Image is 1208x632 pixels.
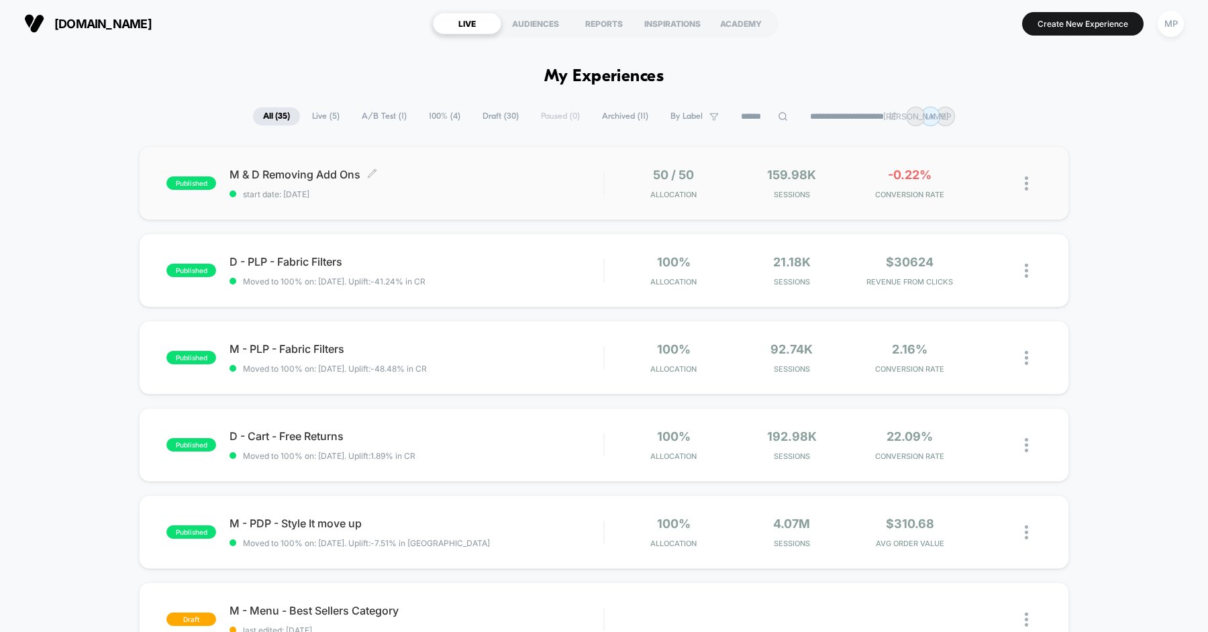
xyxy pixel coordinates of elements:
[230,517,603,530] span: M - PDP - Style It move up
[243,364,427,374] span: Moved to 100% on: [DATE] . Uplift: -48.48% in CR
[773,517,810,531] span: 4.07M
[166,525,216,539] span: published
[650,190,697,199] span: Allocation
[166,438,216,452] span: published
[1025,351,1028,365] img: close
[230,429,603,443] span: D - Cart - Free Returns
[650,277,697,286] span: Allocation
[419,107,470,125] span: 100% ( 4 )
[1022,12,1144,36] button: Create New Experience
[1025,176,1028,191] img: close
[243,451,415,461] span: Moved to 100% on: [DATE] . Uplift: 1.89% in CR
[773,255,811,269] span: 21.18k
[352,107,417,125] span: A/B Test ( 1 )
[707,13,775,34] div: ACADEMY
[736,190,848,199] span: Sessions
[166,351,216,364] span: published
[854,277,966,286] span: REVENUE FROM CLICKS
[1154,10,1188,38] button: MP
[230,342,603,356] span: M - PLP - Fabric Filters
[670,111,703,121] span: By Label
[592,107,658,125] span: Archived ( 11 )
[54,17,152,31] span: [DOMAIN_NAME]
[854,452,966,461] span: CONVERSION RATE
[657,342,691,356] span: 100%
[736,277,848,286] span: Sessions
[166,613,216,626] span: draft
[20,13,156,34] button: [DOMAIN_NAME]
[657,255,691,269] span: 100%
[770,342,813,356] span: 92.74k
[657,517,691,531] span: 100%
[253,107,300,125] span: All ( 35 )
[544,67,664,87] h1: My Experiences
[230,168,603,181] span: M & D Removing Add Ons
[501,13,570,34] div: AUDIENCES
[854,190,966,199] span: CONVERSION RATE
[243,276,425,286] span: Moved to 100% on: [DATE] . Uplift: -41.24% in CR
[433,13,501,34] div: LIVE
[302,107,350,125] span: Live ( 5 )
[1025,613,1028,627] img: close
[24,13,44,34] img: Visually logo
[854,364,966,374] span: CONVERSION RATE
[854,539,966,548] span: AVG ORDER VALUE
[736,364,848,374] span: Sessions
[472,107,529,125] span: Draft ( 30 )
[1025,264,1028,278] img: close
[767,429,817,443] span: 192.98k
[650,364,697,374] span: Allocation
[883,111,948,121] p: [PERSON_NAME]
[892,342,927,356] span: 2.16%
[650,539,697,548] span: Allocation
[887,429,933,443] span: 22.09%
[767,168,816,182] span: 159.98k
[650,452,697,461] span: Allocation
[243,538,490,548] span: Moved to 100% on: [DATE] . Uplift: -7.51% in [GEOGRAPHIC_DATA]
[230,255,603,268] span: D - PLP - Fabric Filters
[886,517,934,531] span: $310.68
[657,429,691,443] span: 100%
[230,604,603,617] span: M - Menu - Best Sellers Category
[888,168,932,182] span: -0.22%
[653,168,694,182] span: 50 / 50
[1025,525,1028,539] img: close
[570,13,638,34] div: REPORTS
[886,255,934,269] span: $30624
[1025,438,1028,452] img: close
[638,13,707,34] div: INSPIRATIONS
[166,264,216,277] span: published
[230,189,603,199] span: start date: [DATE]
[1158,11,1184,37] div: MP
[736,452,848,461] span: Sessions
[166,176,216,190] span: published
[736,539,848,548] span: Sessions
